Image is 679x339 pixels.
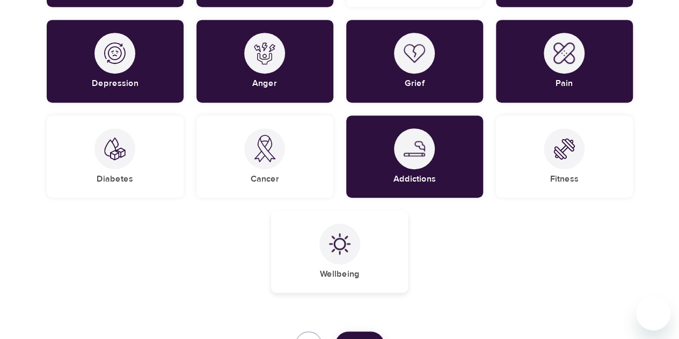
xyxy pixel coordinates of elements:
img: Cancer [254,135,275,162]
img: Wellbeing [329,233,351,255]
img: Depression [104,42,126,64]
div: CancerCancer [196,116,333,198]
div: DepressionDepression [47,20,184,102]
img: Addictions [404,141,425,156]
h5: Anger [252,78,277,89]
iframe: Button to launch messaging window [636,296,670,330]
div: GriefGrief [346,20,483,102]
h5: Diabetes [97,174,133,185]
img: Grief [404,44,425,63]
div: AngerAnger [196,20,333,102]
h5: Depression [92,78,138,89]
div: DiabetesDiabetes [47,116,184,198]
img: Fitness [553,138,575,160]
div: WellbeingWellbeing [271,211,408,293]
h5: Wellbeing [320,269,360,280]
div: FitnessFitness [496,116,633,198]
img: Anger [254,42,275,64]
h5: Pain [556,78,573,89]
div: PainPain [496,20,633,102]
h5: Grief [405,78,425,89]
div: AddictionsAddictions [346,116,483,198]
img: Diabetes [104,137,126,160]
h5: Cancer [251,174,279,185]
h5: Fitness [550,174,579,185]
h5: Addictions [393,174,436,185]
img: Pain [553,42,575,64]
